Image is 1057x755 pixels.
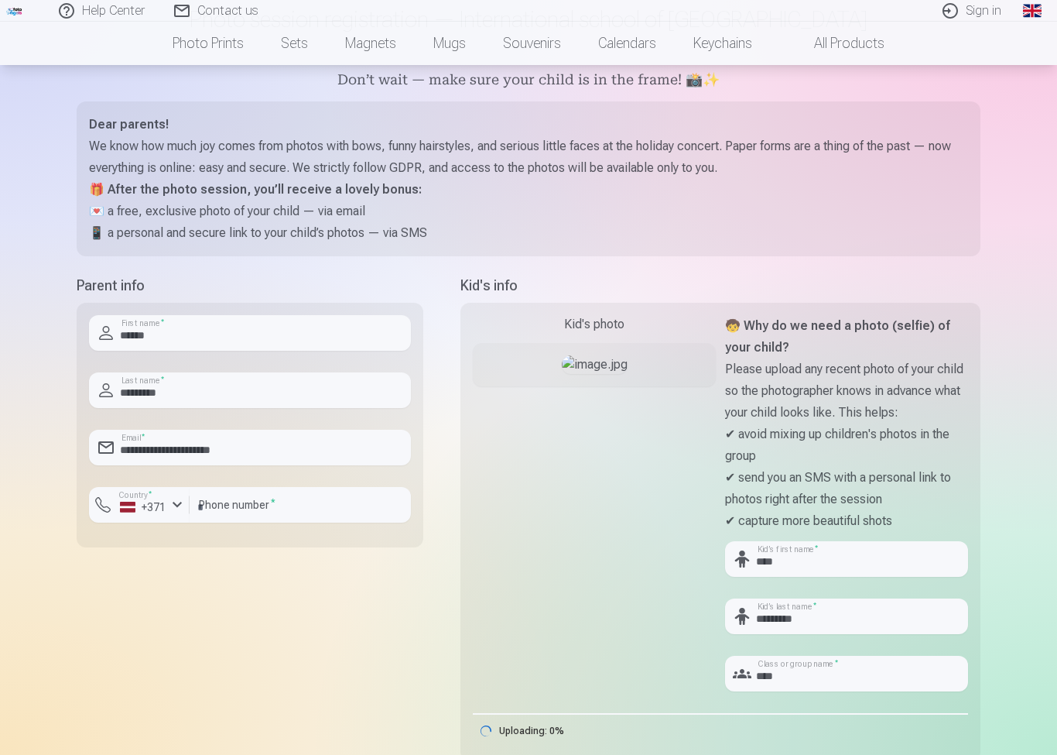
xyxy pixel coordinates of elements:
a: Keychains [675,22,771,65]
button: Country*+371 [89,487,190,523]
a: Mugs [415,22,484,65]
h5: Kid's info [460,275,980,297]
a: Souvenirs [484,22,580,65]
a: Sets [262,22,327,65]
p: ✔ avoid mixing up children's photos in the group [725,424,968,467]
p: ✔ send you an SMS with a personal link to photos right after the session [725,467,968,510]
img: /fa1 [6,6,23,15]
div: Uploading [473,713,567,749]
p: 💌 a free, exclusive photo of your child — via email [89,201,968,222]
a: Photo prints [154,22,262,65]
div: +371 [120,499,166,515]
a: Calendars [580,22,675,65]
h5: Don’t wait — make sure your child is in the frame! 📸✨ [77,70,980,92]
p: Please upload any recent photo of your child so the photographer knows in advance what your child... [725,359,968,424]
p: 📱 a personal and secure link to your child’s photos — via SMS [89,222,968,244]
h5: Parent info [77,275,423,297]
strong: Dear parents! [89,117,169,132]
p: ✔ capture more beautiful shots [725,510,968,532]
div: Kid's photo [473,315,716,334]
p: We know how much joy comes from photos with bows, funny hairstyles, and serious little faces at t... [89,136,968,179]
div: Uploading: 0% [499,726,564,736]
a: All products [771,22,903,65]
strong: 🎁 After the photo session, you’ll receive a lovely bonus: [89,182,422,197]
strong: 🧒 Why do we need a photo (selfie) of your child? [725,318,950,355]
img: image.jpg [562,355,628,374]
a: Magnets [327,22,415,65]
label: Country [114,489,157,501]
